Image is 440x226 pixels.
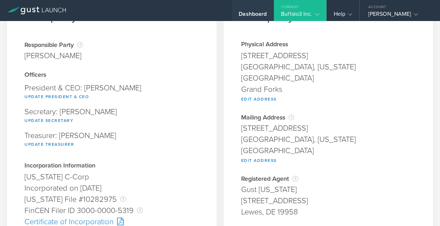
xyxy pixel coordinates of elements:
[405,192,440,226] iframe: Chat Widget
[241,156,277,165] button: Edit Address
[368,11,428,21] div: [PERSON_NAME]
[241,175,416,182] div: Registered Agent
[334,11,352,21] div: Help
[241,195,416,206] div: [STREET_ADDRESS]
[241,84,416,95] div: Grand Forks
[241,114,416,121] div: Mailing Address
[24,194,199,205] div: [US_STATE] File #10282975
[24,116,73,125] button: Update Secretary
[24,72,199,79] div: Officers
[24,93,89,101] button: Update President & CEO
[24,171,199,183] div: [US_STATE] C-Corp
[241,61,416,84] div: [GEOGRAPHIC_DATA], [US_STATE][GEOGRAPHIC_DATA]
[24,183,199,194] div: Incorporated on [DATE]
[24,41,83,48] div: Responsible Party
[24,128,199,152] div: Treasurer: [PERSON_NAME]
[241,134,416,156] div: [GEOGRAPHIC_DATA], [US_STATE][GEOGRAPHIC_DATA]
[281,11,319,21] div: Buffalo3 Inc.
[241,184,416,195] div: Gust [US_STATE]
[24,140,74,149] button: Update Treasurer
[241,123,416,134] div: [STREET_ADDRESS]
[241,206,416,218] div: Lewes, DE 19958
[24,163,199,170] div: Incorporation Information
[24,205,199,216] div: FinCEN Filer ID 3000-0000-5319
[239,11,267,21] div: Dashboard
[24,81,199,104] div: President & CEO: [PERSON_NAME]
[241,95,277,103] button: Edit Address
[241,50,416,61] div: [STREET_ADDRESS]
[24,50,83,61] div: [PERSON_NAME]
[24,104,199,128] div: Secretary: [PERSON_NAME]
[241,41,416,48] div: Physical Address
